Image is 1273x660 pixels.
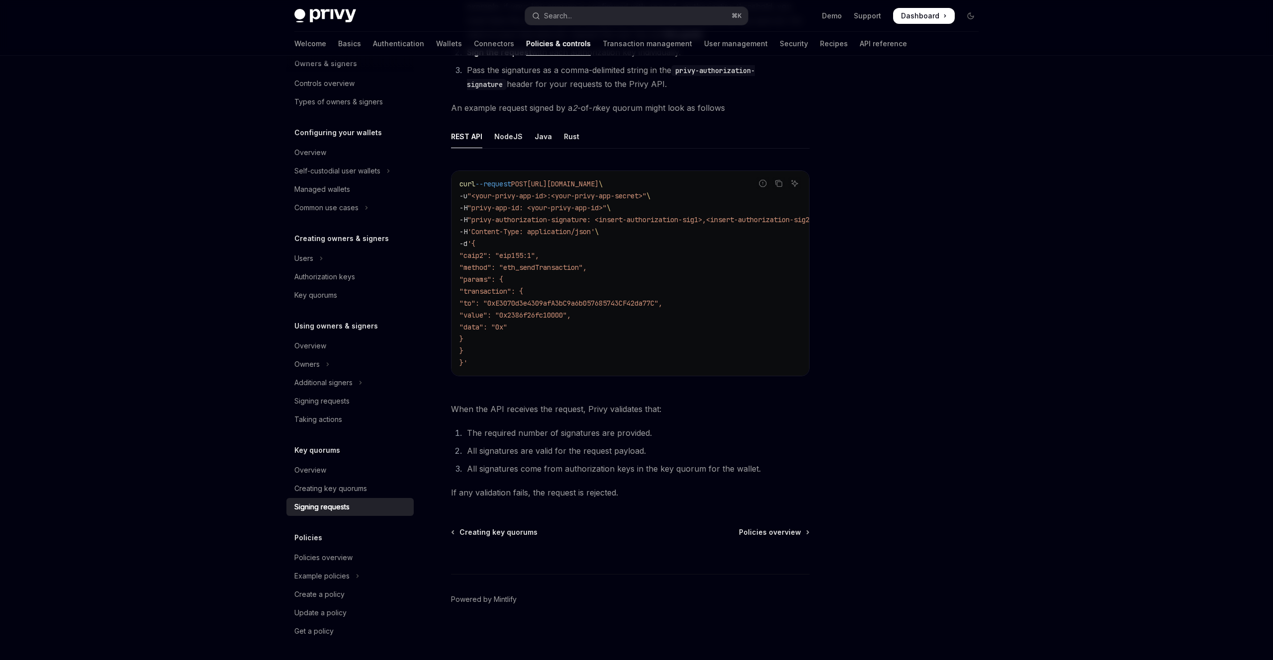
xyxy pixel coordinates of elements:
[286,337,414,355] a: Overview
[286,480,414,497] a: Creating key quorums
[294,127,382,139] h5: Configuring your wallets
[572,103,577,113] em: 2
[294,607,347,619] div: Update a policy
[822,11,842,21] a: Demo
[286,585,414,603] a: Create a policy
[772,177,785,190] button: Copy the contents from the code block
[286,180,414,198] a: Managed wallets
[739,527,801,537] span: Policies overview
[286,604,414,622] a: Update a policy
[893,8,955,24] a: Dashboard
[459,287,523,296] span: "transaction": {
[595,227,599,236] span: \
[373,32,424,56] a: Authentication
[294,289,337,301] div: Key quorums
[286,162,414,180] button: Toggle Self-custodial user wallets section
[294,413,342,425] div: Taking actions
[603,32,692,56] a: Transaction management
[607,203,611,212] span: \
[820,32,848,56] a: Recipes
[451,125,482,148] div: REST API
[526,32,591,56] a: Policies & controls
[294,147,326,159] div: Overview
[294,395,350,407] div: Signing requests
[294,252,313,264] div: Users
[286,249,414,267] button: Toggle Users section
[527,179,599,188] span: [URL][DOMAIN_NAME]
[294,464,326,476] div: Overview
[467,227,595,236] span: 'Content-Type: application/json'
[467,239,475,248] span: '{
[294,96,383,108] div: Types of owners & signers
[464,63,810,91] li: Pass the signatures as a comma-delimited string in the header for your requests to the Privy API.
[464,462,810,476] li: All signatures come from authorization keys in the key quorum for the wallet.
[451,402,810,416] span: When the API receives the request, Privy validates that:
[474,32,514,56] a: Connectors
[564,125,579,148] div: Rust
[459,527,538,537] span: Creating key quorums
[338,32,361,56] a: Basics
[286,549,414,567] a: Policies overview
[294,588,345,600] div: Create a policy
[286,461,414,479] a: Overview
[294,358,320,370] div: Owners
[294,501,350,513] div: Signing requests
[294,570,350,582] div: Example policies
[436,32,462,56] a: Wallets
[788,177,801,190] button: Ask AI
[286,286,414,304] a: Key quorums
[451,101,810,115] span: An example request signed by a -of- key quorum might look as follows
[459,263,587,272] span: "method": "eth_sendTransaction",
[286,268,414,286] a: Authorization keys
[646,191,650,200] span: \
[294,202,359,214] div: Common use cases
[535,125,552,148] div: Java
[854,11,881,21] a: Support
[467,191,646,200] span: "<your-privy-app-id>:<your-privy-app-secret>"
[294,377,353,389] div: Additional signers
[294,9,356,23] img: dark logo
[294,78,355,89] div: Controls overview
[294,444,340,456] h5: Key quorums
[286,567,414,585] button: Toggle Example policies section
[294,233,389,245] h5: Creating owners & signers
[459,358,467,367] span: }'
[294,165,380,177] div: Self-custodial user wallets
[592,103,597,113] em: n
[286,411,414,428] a: Taking actions
[294,340,326,352] div: Overview
[286,622,414,640] a: Get a policy
[286,498,414,516] a: Signing requests
[780,32,808,56] a: Security
[459,251,539,260] span: "caip2": "eip155:1",
[286,374,414,392] button: Toggle Additional signers section
[475,179,511,188] span: --request
[459,311,571,320] span: "value": "0x2386f26fc10000",
[294,625,334,637] div: Get a policy
[901,11,939,21] span: Dashboard
[294,320,378,332] h5: Using owners & signers
[467,203,607,212] span: "privy-app-id: <your-privy-app-id>"
[963,8,979,24] button: Toggle dark mode
[525,7,748,25] button: Open search
[459,346,463,355] span: }
[459,299,662,308] span: "to": "0xE3070d3e4309afA3bC9a6b057685743CF42da77C",
[494,125,523,148] div: NodeJS
[286,199,414,217] button: Toggle Common use cases section
[286,355,414,373] button: Toggle Owners section
[731,12,742,20] span: ⌘ K
[452,527,538,537] a: Creating key quorums
[459,215,467,224] span: -H
[294,532,322,544] h5: Policies
[294,271,355,283] div: Authorization keys
[511,179,527,188] span: POST
[599,179,603,188] span: \
[860,32,907,56] a: API reference
[544,10,572,22] div: Search...
[756,177,769,190] button: Report incorrect code
[451,594,517,604] a: Powered by Mintlify
[286,75,414,92] a: Controls overview
[464,444,810,458] li: All signatures are valid for the request payload.
[286,392,414,410] a: Signing requests
[464,426,810,440] li: The required number of signatures are provided.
